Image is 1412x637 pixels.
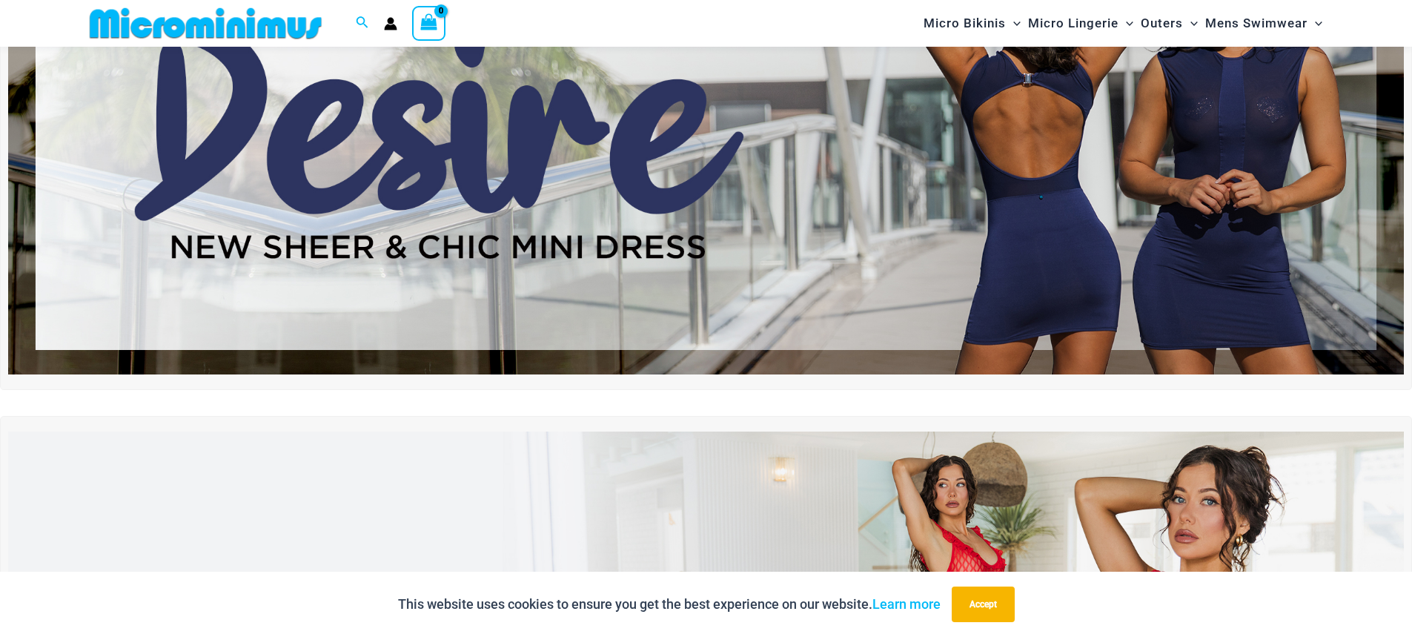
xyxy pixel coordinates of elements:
[1183,4,1198,42] span: Menu Toggle
[918,2,1329,44] nav: Site Navigation
[1137,4,1201,42] a: OutersMenu ToggleMenu Toggle
[1024,4,1137,42] a: Micro LingerieMenu ToggleMenu Toggle
[924,4,1006,42] span: Micro Bikinis
[872,596,941,612] a: Learn more
[412,6,446,40] a: View Shopping Cart, empty
[1118,4,1133,42] span: Menu Toggle
[1307,4,1322,42] span: Menu Toggle
[1028,4,1118,42] span: Micro Lingerie
[398,593,941,615] p: This website uses cookies to ensure you get the best experience on our website.
[384,17,397,30] a: Account icon link
[356,14,369,33] a: Search icon link
[1006,4,1021,42] span: Menu Toggle
[1205,4,1307,42] span: Mens Swimwear
[84,7,328,40] img: MM SHOP LOGO FLAT
[920,4,1024,42] a: Micro BikinisMenu ToggleMenu Toggle
[1201,4,1326,42] a: Mens SwimwearMenu ToggleMenu Toggle
[1141,4,1183,42] span: Outers
[952,587,1015,622] button: Accept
